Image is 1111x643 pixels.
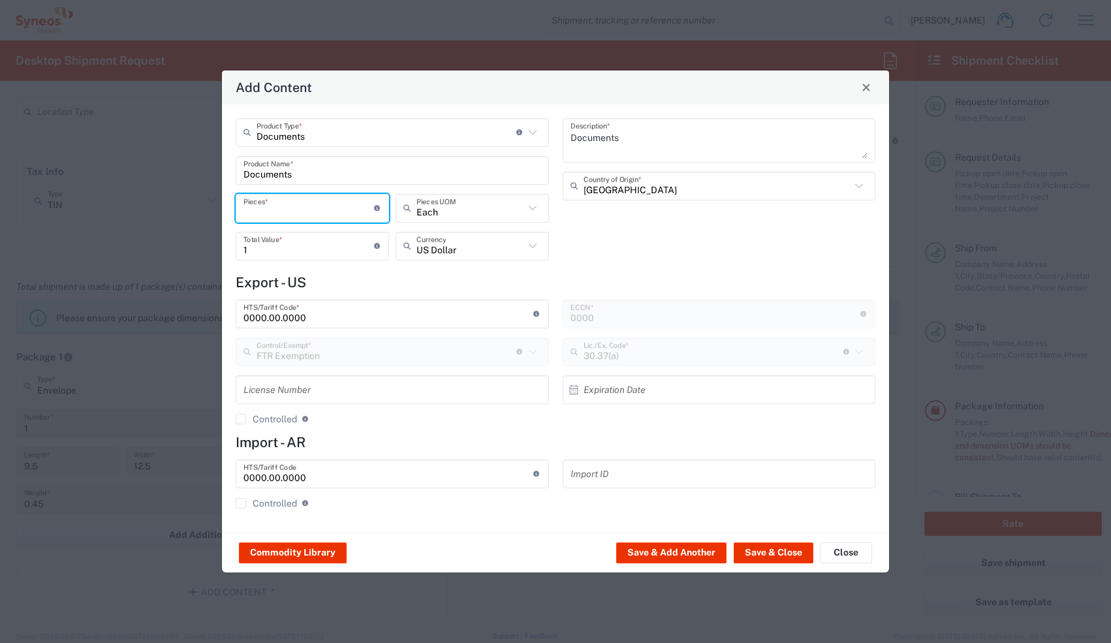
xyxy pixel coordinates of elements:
[734,542,813,563] button: Save & Close
[236,78,312,97] h4: Add Content
[616,542,727,563] button: Save & Add Another
[820,542,872,563] button: Close
[857,78,875,97] button: Close
[236,498,297,509] label: Controlled
[239,542,347,563] button: Commodity Library
[236,414,297,424] label: Controlled
[236,274,875,290] h4: Export - US
[236,434,875,450] h4: Import - AR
